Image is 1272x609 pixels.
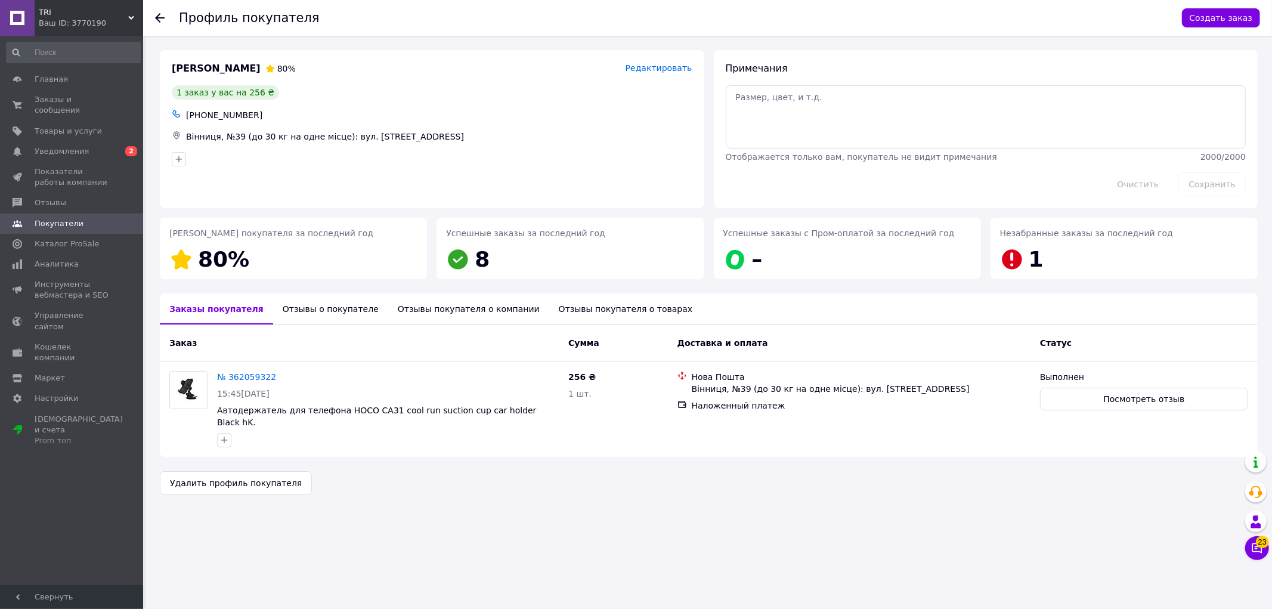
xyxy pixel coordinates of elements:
span: Инструменты вебмастера и SEO [35,279,110,301]
span: Главная [35,74,68,85]
span: Показатели работы компании [35,166,110,188]
div: Prom топ [35,435,123,446]
span: Покупатели [35,218,83,229]
div: Отзывы покупателя о товарах [549,293,702,324]
span: Заказы и сообщения [35,94,110,116]
button: Посмотреть отзыв [1040,388,1248,410]
div: Заказы покупателя [160,293,273,324]
div: [PHONE_NUMBER] [184,107,695,123]
h1: Профиль покупателя [179,11,320,25]
a: Фото товару [169,371,208,409]
span: 1 шт. [568,389,592,398]
span: [PERSON_NAME] покупателя за последний год [169,228,373,238]
span: Успешные заказы за последний год [446,228,605,238]
span: 23 [1256,533,1269,545]
span: Управление сайтом [35,310,110,332]
span: Маркет [35,373,65,384]
img: Фото товару [170,372,207,409]
a: № 362059322 [217,372,276,382]
button: Удалить профиль покупателя [160,471,312,495]
span: Кошелек компании [35,342,110,363]
div: Наложенный платеж [692,400,1030,412]
span: 1 [1029,247,1044,271]
div: Выполнен [1040,371,1248,383]
button: Создать заказ [1182,8,1260,27]
div: Отзывы о покупателе [273,293,388,324]
span: Уведомления [35,146,89,157]
span: – [752,247,763,271]
span: Сумма [568,338,599,348]
span: Редактировать [626,63,692,73]
span: Отзывы [35,197,66,208]
span: 8 [475,247,490,271]
span: Успешные заказы с Пром-оплатой за последний год [723,228,955,238]
span: Примечания [726,63,788,74]
span: [PERSON_NAME] [172,62,261,76]
span: 80% [277,64,296,73]
span: 80% [198,247,249,271]
span: 256 ₴ [568,372,596,382]
span: Статус [1040,338,1072,348]
span: Настройки [35,393,78,404]
div: Вернуться назад [155,12,165,24]
span: 2 [125,146,137,156]
a: Автодержатель для телефона HOCO CA31 cool run suction cup car holder Black hK. [217,406,537,427]
span: Аналитика [35,259,79,270]
span: 15:45[DATE] [217,389,270,398]
div: Вінниця, №39 (до 30 кг на одне місце): вул. [STREET_ADDRESS] [692,383,1030,395]
span: Доставка и оплата [677,338,768,348]
div: Ваш ID: 3770190 [39,18,143,29]
span: Товары и услуги [35,126,102,137]
div: Нова Пошта [692,371,1030,383]
span: Незабранные заказы за последний год [1000,228,1173,238]
span: [DEMOGRAPHIC_DATA] и счета [35,414,123,447]
span: Отображается только вам, покупатель не видит примечания [726,152,997,162]
span: TRI [39,7,128,18]
span: Каталог ProSale [35,239,99,249]
div: Отзывы покупателя о компании [388,293,549,324]
div: 1 заказ у вас на 256 ₴ [172,85,279,100]
span: Посмотреть отзыв [1104,393,1185,405]
div: Вінниця, №39 (до 30 кг на одне місце): вул. [STREET_ADDRESS] [184,128,695,145]
span: 2000 / 2000 [1200,152,1246,162]
button: Чат с покупателем23 [1245,536,1269,560]
input: Поиск [6,42,141,63]
span: Заказ [169,338,197,348]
